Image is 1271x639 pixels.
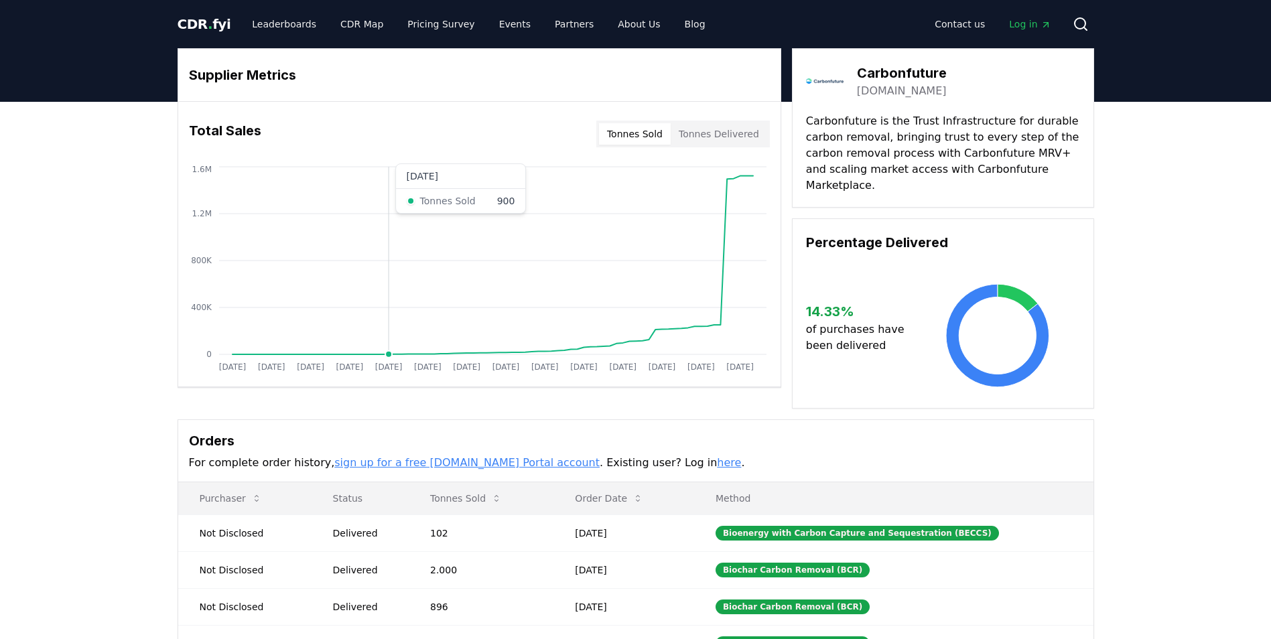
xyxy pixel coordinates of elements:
a: Events [488,12,541,36]
a: Log in [998,12,1061,36]
td: 102 [409,514,553,551]
tspan: [DATE] [726,362,754,372]
td: Not Disclosed [178,514,312,551]
button: Tonnes Sold [419,485,513,512]
tspan: [DATE] [492,362,519,372]
a: sign up for a free [DOMAIN_NAME] Portal account [334,456,600,469]
tspan: [DATE] [453,362,480,372]
tspan: [DATE] [687,362,715,372]
h3: Total Sales [189,121,261,147]
tspan: 0 [206,350,212,359]
h3: Carbonfuture [857,63,947,83]
tspan: [DATE] [648,362,675,372]
h3: 14.33 % [806,301,915,322]
a: Contact us [924,12,996,36]
div: Delivered [333,600,398,614]
button: Order Date [564,485,654,512]
p: Method [705,492,1083,505]
span: Log in [1009,17,1051,31]
tspan: 800K [191,256,212,265]
div: Biochar Carbon Removal (BCR) [716,563,870,577]
nav: Main [241,12,716,36]
div: Biochar Carbon Removal (BCR) [716,599,870,614]
button: Tonnes Sold [599,123,671,145]
td: Not Disclosed [178,588,312,625]
tspan: [DATE] [570,362,598,372]
div: Delivered [333,526,398,540]
tspan: [DATE] [375,362,402,372]
tspan: [DATE] [218,362,246,372]
tspan: [DATE] [297,362,324,372]
p: of purchases have been delivered [806,322,915,354]
span: CDR fyi [178,16,231,32]
a: [DOMAIN_NAME] [857,83,947,99]
tspan: [DATE] [609,362,637,372]
td: Not Disclosed [178,551,312,588]
a: About Us [607,12,671,36]
tspan: [DATE] [336,362,363,372]
tspan: 400K [191,303,212,312]
img: Carbonfuture-logo [806,62,844,100]
div: Bioenergy with Carbon Capture and Sequestration (BECCS) [716,526,999,541]
p: For complete order history, . Existing user? Log in . [189,455,1083,471]
tspan: [DATE] [257,362,285,372]
p: Carbonfuture is the Trust Infrastructure for durable carbon removal, bringing trust to every step... [806,113,1080,194]
tspan: 1.6M [192,165,211,174]
button: Tonnes Delivered [671,123,767,145]
tspan: [DATE] [531,362,558,372]
td: [DATE] [553,514,694,551]
td: [DATE] [553,551,694,588]
h3: Orders [189,431,1083,451]
p: Status [322,492,398,505]
span: . [208,16,212,32]
td: 896 [409,588,553,625]
tspan: 1.2M [192,209,211,218]
a: Blog [674,12,716,36]
a: Pricing Survey [397,12,485,36]
td: [DATE] [553,588,694,625]
div: Delivered [333,563,398,577]
a: here [717,456,741,469]
td: 2.000 [409,551,553,588]
a: Partners [544,12,604,36]
h3: Supplier Metrics [189,65,770,85]
h3: Percentage Delivered [806,232,1080,253]
a: CDR.fyi [178,15,231,33]
nav: Main [924,12,1061,36]
a: Leaderboards [241,12,327,36]
tspan: [DATE] [414,362,442,372]
button: Purchaser [189,485,273,512]
a: CDR Map [330,12,394,36]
